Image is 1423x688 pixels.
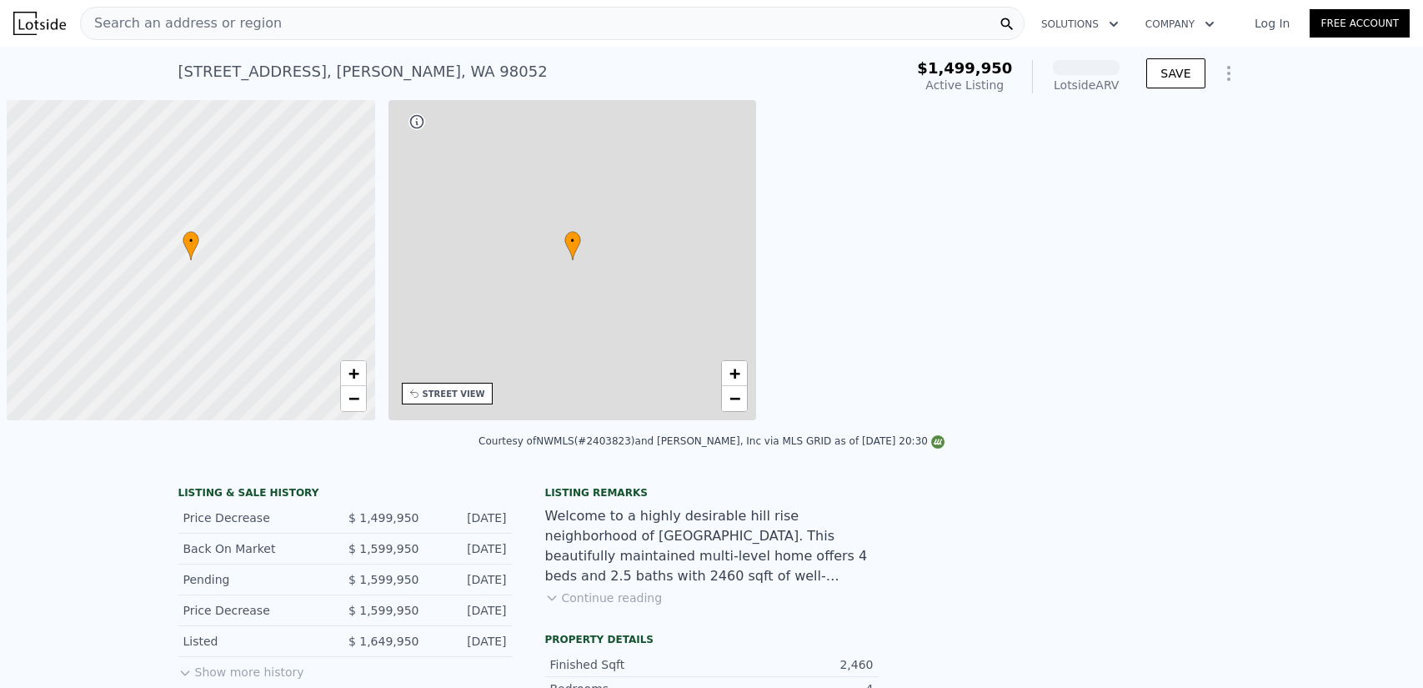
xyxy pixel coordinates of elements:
[722,361,747,386] a: Zoom in
[729,363,740,384] span: +
[1235,15,1310,32] a: Log In
[13,12,66,35] img: Lotside
[348,635,419,648] span: $ 1,649,950
[348,363,358,384] span: +
[712,656,874,673] div: 2,460
[183,571,332,588] div: Pending
[433,602,507,619] div: [DATE]
[1053,77,1120,93] div: Lotside ARV
[178,657,304,680] button: Show more history
[1132,9,1228,39] button: Company
[545,506,879,586] div: Welcome to a highly desirable hill rise neighborhood of [GEOGRAPHIC_DATA]. This beautifully maint...
[433,540,507,557] div: [DATE]
[925,78,1004,92] span: Active Listing
[178,486,512,503] div: LISTING & SALE HISTORY
[1212,57,1245,90] button: Show Options
[550,656,712,673] div: Finished Sqft
[348,511,419,525] span: $ 1,499,950
[183,234,199,249] span: •
[545,633,879,646] div: Property details
[545,590,663,606] button: Continue reading
[348,542,419,555] span: $ 1,599,950
[81,13,282,33] span: Search an address or region
[931,435,944,449] img: NWMLS Logo
[183,540,332,557] div: Back On Market
[1310,9,1410,38] a: Free Account
[423,388,485,400] div: STREET VIEW
[348,573,419,586] span: $ 1,599,950
[433,633,507,650] div: [DATE]
[433,571,507,588] div: [DATE]
[183,633,332,650] div: Listed
[341,361,366,386] a: Zoom in
[348,388,358,409] span: −
[183,602,332,619] div: Price Decrease
[722,386,747,411] a: Zoom out
[564,231,581,260] div: •
[183,510,332,526] div: Price Decrease
[545,486,879,500] div: Listing remarks
[1028,9,1132,39] button: Solutions
[1146,58,1205,88] button: SAVE
[348,604,419,617] span: $ 1,599,950
[564,234,581,249] span: •
[479,435,944,447] div: Courtesy of NWMLS (#2403823) and [PERSON_NAME], Inc via MLS GRID as of [DATE] 20:30
[178,60,548,83] div: [STREET_ADDRESS] , [PERSON_NAME] , WA 98052
[917,59,1012,77] span: $1,499,950
[341,386,366,411] a: Zoom out
[433,510,507,526] div: [DATE]
[183,231,199,260] div: •
[729,388,740,409] span: −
